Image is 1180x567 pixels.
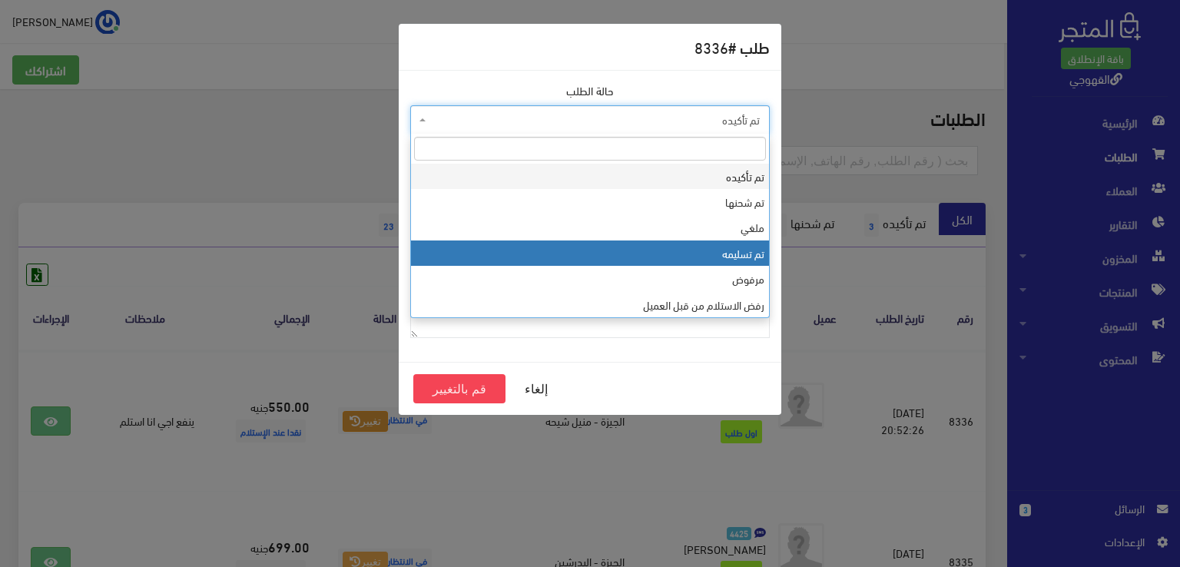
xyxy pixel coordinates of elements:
li: ملغي [411,214,769,240]
span: 8336 [694,32,728,61]
span: تم تأكيده [410,105,770,134]
li: تم شحنها [411,189,769,214]
li: مرفوض [411,266,769,291]
span: تم تأكيده [429,112,760,128]
button: قم بالتغيير [413,374,505,403]
label: حالة الطلب [566,82,614,99]
li: تم تأكيده [411,164,769,189]
button: إلغاء [505,374,567,403]
iframe: Drift Widget Chat Controller [18,462,77,520]
h5: طلب # [694,35,770,58]
li: رفض الاستلام من قبل العميل [411,292,769,317]
li: تم تسليمه [411,240,769,266]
